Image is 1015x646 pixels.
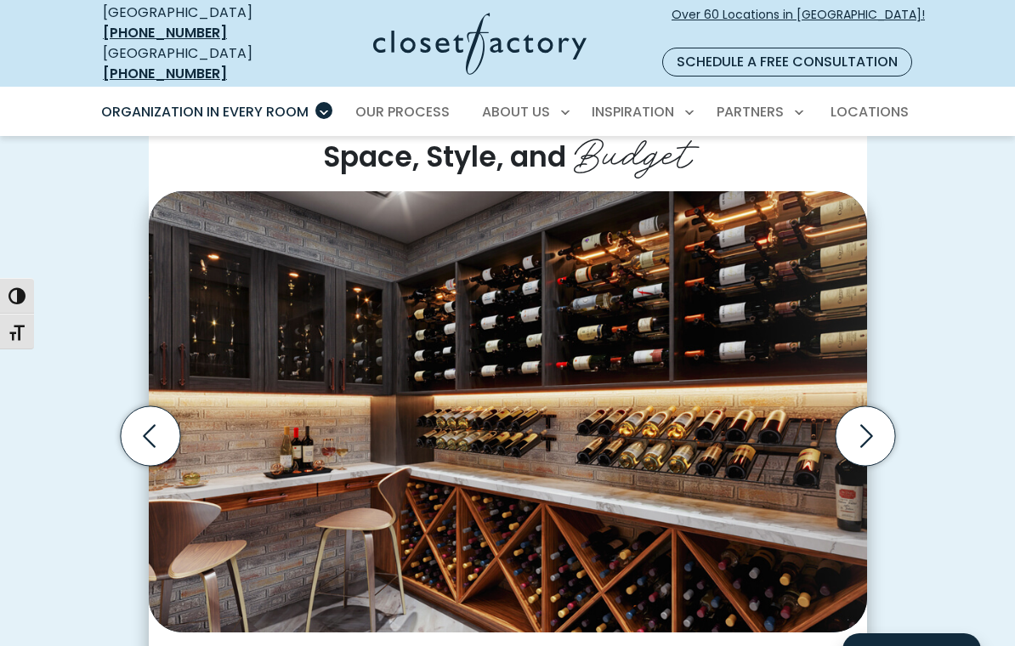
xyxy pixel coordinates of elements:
[149,191,867,633] img: Modern wine room with black shelving, exposed brick walls, under-cabinet lighting, and marble cou...
[373,13,587,75] img: Closet Factory Logo
[103,64,227,83] a: [PHONE_NUMBER]
[101,102,309,122] span: Organization in Every Room
[662,48,912,76] a: Schedule a Free Consultation
[323,137,566,177] span: Space, Style, and
[574,120,692,180] span: Budget
[831,102,909,122] span: Locations
[114,399,187,473] button: Previous slide
[829,399,902,473] button: Next slide
[672,6,925,42] span: Over 60 Locations in [GEOGRAPHIC_DATA]!
[103,43,288,84] div: [GEOGRAPHIC_DATA]
[355,102,450,122] span: Our Process
[103,23,227,42] a: [PHONE_NUMBER]
[717,102,784,122] span: Partners
[89,88,926,136] nav: Primary Menu
[482,102,550,122] span: About Us
[103,3,288,43] div: [GEOGRAPHIC_DATA]
[592,102,674,122] span: Inspiration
